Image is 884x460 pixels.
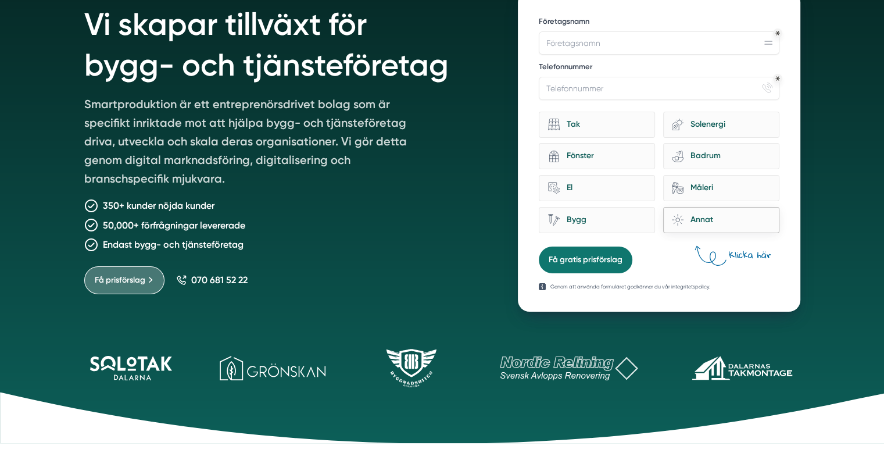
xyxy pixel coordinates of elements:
input: Företagsnamn [539,31,779,55]
p: 50,000+ förfrågningar levererade [103,218,245,233]
div: Obligatoriskt [775,31,780,35]
a: Få prisförslag [84,266,164,294]
button: Få gratis prisförslag [539,247,632,273]
p: 350+ kunder nöjda kunder [103,198,214,213]
span: 070 681 52 22 [191,274,248,286]
p: Genom att använda formuläret godkänner du vår integritetspolicy. [550,283,710,291]
p: Smartproduktion är ett entreprenörsdrivet bolag som är specifikt inriktade mot att hjälpa bygg- o... [84,95,419,192]
label: Företagsnamn [539,16,779,29]
div: Obligatoriskt [775,76,780,81]
span: Få prisförslag [95,274,145,287]
label: Telefonnummer [539,62,779,74]
a: 070 681 52 22 [176,274,248,286]
p: Endast bygg- och tjänsteföretag [103,237,244,252]
input: Telefonnummer [539,77,779,100]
